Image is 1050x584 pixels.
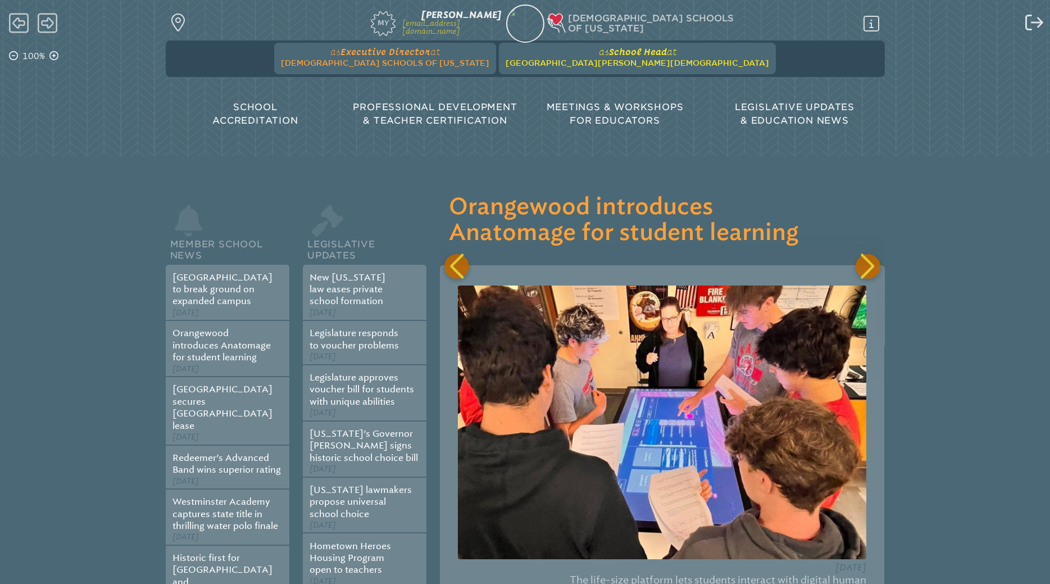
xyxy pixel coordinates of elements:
span: [DATE] [310,408,336,418]
a: [US_STATE] lawmakers propose universal school choice [310,485,412,519]
span: [DATE] [172,432,199,442]
div: Christian Schools of Florida [549,13,884,34]
p: [DATE] [458,562,866,573]
span: as [599,47,609,57]
span: School Head [609,47,667,57]
p: [EMAIL_ADDRESS][DOMAIN_NAME] [402,20,501,35]
a: asExecutive Directorat[DEMOGRAPHIC_DATA] Schools of [US_STATE] [276,43,494,70]
a: [GEOGRAPHIC_DATA] to break ground on expanded campus [172,272,272,307]
span: [DEMOGRAPHIC_DATA] Schools of [US_STATE] [281,58,489,67]
h2: Legislative Updates [303,224,426,265]
h3: Orangewood introduces Anatomage for student learning [449,194,875,246]
img: ab2f64bd-f266-4449-b109-de0db4cb3a06 [501,3,549,51]
a: Hometown Heroes Housing Program open to teachers [310,541,391,576]
a: Legislature approves voucher bill for students with unique abilities [310,372,414,407]
a: asSchool Headat[GEOGRAPHIC_DATA][PERSON_NAME][DEMOGRAPHIC_DATA] [501,43,774,70]
span: [DATE] [172,532,199,542]
span: Professional Development & Teacher Certification [353,102,517,126]
span: Meetings & Workshops for Educators [547,102,684,126]
a: [PERSON_NAME][EMAIL_ADDRESS][DOMAIN_NAME] [402,11,501,36]
span: Back [9,12,29,34]
span: at [430,47,440,57]
span: [DATE] [310,308,336,318]
a: [GEOGRAPHIC_DATA] secures [GEOGRAPHIC_DATA] lease [172,384,272,431]
span: [PERSON_NAME] [421,10,501,20]
span: My [371,11,396,27]
span: Executive Director [340,47,430,57]
span: [DATE] [172,477,199,486]
a: [US_STATE]’s Governor [PERSON_NAME] signs historic school choice bill [310,428,418,463]
span: [DATE] [172,308,199,318]
img: 89f02943-4171-49ba-8e90-182010fc45b8.JPG [458,286,866,559]
h2: Member School News [166,224,289,265]
p: Find a school [186,13,222,33]
span: School Accreditation [212,102,298,126]
p: 100% [20,49,47,63]
a: Legislature responds to voucher problems [310,328,399,350]
a: Orangewood introduces Anatomage for student learning [172,328,271,363]
div: Previous slide [444,254,469,279]
a: Westminster Academy captures state title in thrilling water polo finale [172,496,278,531]
a: New [US_STATE] law eases private school formation [310,272,385,307]
span: Forward [38,12,57,34]
span: as [330,47,340,57]
span: [GEOGRAPHIC_DATA][PERSON_NAME][DEMOGRAPHIC_DATA] [506,58,769,67]
a: My [318,8,396,35]
span: Legislative Updates & Education News [735,102,854,126]
a: Redeemer’s Advanced Band wins superior rating [172,452,281,475]
div: Next slide [856,254,880,279]
span: [DATE] [172,364,199,374]
span: at [667,47,676,57]
span: [DATE] [310,352,336,361]
span: [DATE] [310,464,336,474]
span: [DATE] [310,520,336,530]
